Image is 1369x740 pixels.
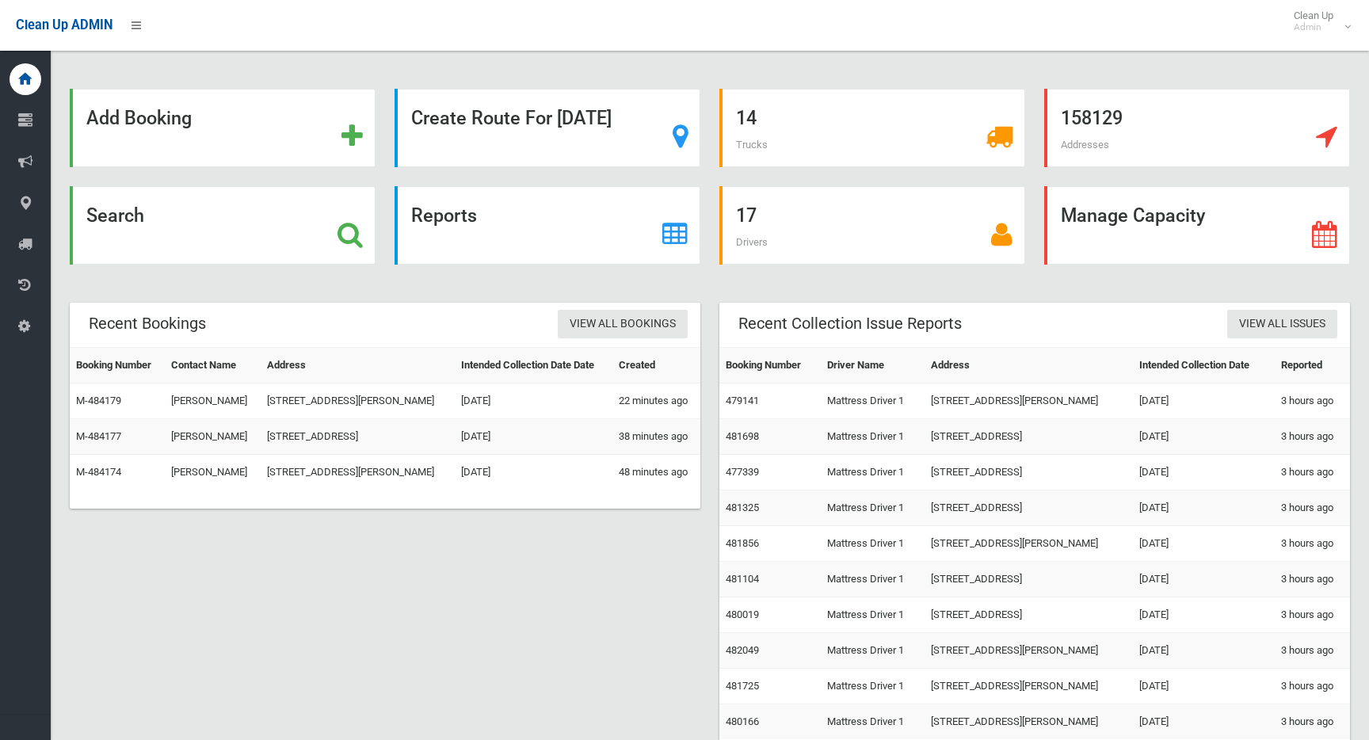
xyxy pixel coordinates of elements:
[261,455,455,490] td: [STREET_ADDRESS][PERSON_NAME]
[411,107,612,129] strong: Create Route For [DATE]
[925,669,1133,704] td: [STREET_ADDRESS][PERSON_NAME]
[70,89,376,167] a: Add Booking
[1133,455,1275,490] td: [DATE]
[612,383,700,419] td: 22 minutes ago
[821,419,925,455] td: Mattress Driver 1
[1061,204,1205,227] strong: Manage Capacity
[925,562,1133,597] td: [STREET_ADDRESS]
[455,419,612,455] td: [DATE]
[612,348,700,383] th: Created
[1275,704,1350,740] td: 3 hours ago
[1133,419,1275,455] td: [DATE]
[726,573,759,585] a: 481104
[558,310,688,339] a: View All Bookings
[925,597,1133,633] td: [STREET_ADDRESS]
[395,186,700,265] a: Reports
[821,704,925,740] td: Mattress Driver 1
[925,633,1133,669] td: [STREET_ADDRESS][PERSON_NAME]
[261,348,455,383] th: Address
[719,89,1025,167] a: 14 Trucks
[70,348,165,383] th: Booking Number
[1275,633,1350,669] td: 3 hours ago
[86,107,192,129] strong: Add Booking
[726,644,759,656] a: 482049
[165,455,261,490] td: [PERSON_NAME]
[821,562,925,597] td: Mattress Driver 1
[736,204,757,227] strong: 17
[70,186,376,265] a: Search
[1275,562,1350,597] td: 3 hours ago
[76,466,121,478] a: M-484174
[411,204,477,227] strong: Reports
[1286,10,1349,33] span: Clean Up
[726,502,759,513] a: 481325
[86,204,144,227] strong: Search
[821,383,925,419] td: Mattress Driver 1
[1133,383,1275,419] td: [DATE]
[821,455,925,490] td: Mattress Driver 1
[261,419,455,455] td: [STREET_ADDRESS]
[1133,597,1275,633] td: [DATE]
[726,466,759,478] a: 477339
[736,236,768,248] span: Drivers
[925,704,1133,740] td: [STREET_ADDRESS][PERSON_NAME]
[455,455,612,490] td: [DATE]
[925,490,1133,526] td: [STREET_ADDRESS]
[1133,669,1275,704] td: [DATE]
[1133,633,1275,669] td: [DATE]
[1061,107,1123,129] strong: 158129
[736,139,768,151] span: Trucks
[1133,490,1275,526] td: [DATE]
[1044,186,1350,265] a: Manage Capacity
[1275,490,1350,526] td: 3 hours ago
[821,597,925,633] td: Mattress Driver 1
[1227,310,1337,339] a: View All Issues
[1275,383,1350,419] td: 3 hours ago
[1275,419,1350,455] td: 3 hours ago
[925,419,1133,455] td: [STREET_ADDRESS]
[925,383,1133,419] td: [STREET_ADDRESS][PERSON_NAME]
[726,395,759,406] a: 479141
[76,395,121,406] a: M-484179
[736,107,757,129] strong: 14
[1061,139,1109,151] span: Addresses
[1133,526,1275,562] td: [DATE]
[821,348,925,383] th: Driver Name
[165,383,261,419] td: [PERSON_NAME]
[165,419,261,455] td: [PERSON_NAME]
[821,490,925,526] td: Mattress Driver 1
[925,455,1133,490] td: [STREET_ADDRESS]
[16,17,112,32] span: Clean Up ADMIN
[726,680,759,692] a: 481725
[76,430,121,442] a: M-484177
[1275,669,1350,704] td: 3 hours ago
[165,348,261,383] th: Contact Name
[726,608,759,620] a: 480019
[1275,597,1350,633] td: 3 hours ago
[455,383,612,419] td: [DATE]
[925,526,1133,562] td: [STREET_ADDRESS][PERSON_NAME]
[1275,348,1350,383] th: Reported
[1294,21,1333,33] small: Admin
[821,526,925,562] td: Mattress Driver 1
[1133,704,1275,740] td: [DATE]
[1275,455,1350,490] td: 3 hours ago
[821,633,925,669] td: Mattress Driver 1
[395,89,700,167] a: Create Route For [DATE]
[726,537,759,549] a: 481856
[719,348,821,383] th: Booking Number
[612,419,700,455] td: 38 minutes ago
[1133,562,1275,597] td: [DATE]
[70,308,225,339] header: Recent Bookings
[261,383,455,419] td: [STREET_ADDRESS][PERSON_NAME]
[719,308,981,339] header: Recent Collection Issue Reports
[726,430,759,442] a: 481698
[726,715,759,727] a: 480166
[612,455,700,490] td: 48 minutes ago
[1133,348,1275,383] th: Intended Collection Date
[821,669,925,704] td: Mattress Driver 1
[719,186,1025,265] a: 17 Drivers
[455,348,612,383] th: Intended Collection Date Date
[1044,89,1350,167] a: 158129 Addresses
[925,348,1133,383] th: Address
